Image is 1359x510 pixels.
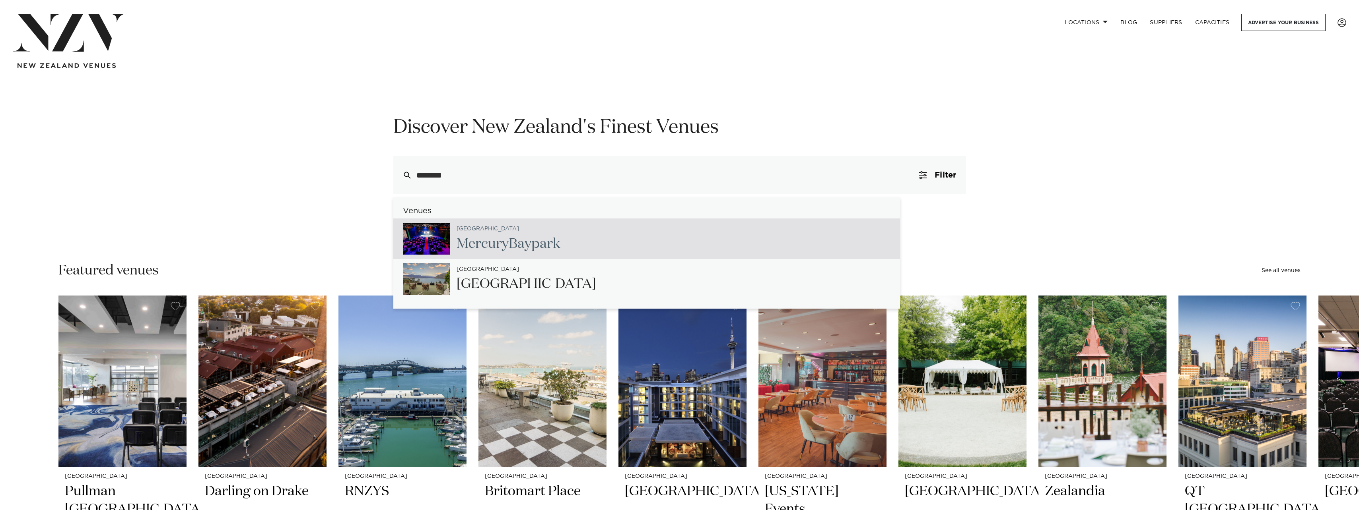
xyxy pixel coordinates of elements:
h1: Discover New Zealand's Finest Venues [393,115,966,140]
a: See all venues [1262,268,1301,273]
img: u9nKXIMYQJLV3Km7Dm1lVX32e6LWtMIRkkzdojQd.jpg [403,263,450,295]
h6: Venues [393,207,900,215]
small: [GEOGRAPHIC_DATA] [65,473,180,479]
img: Ye4BFRPH7o2u28eksurMDf3ro4QK72Zam15RklMB.jpg [403,223,450,255]
button: Filter [909,156,966,194]
small: [GEOGRAPHIC_DATA] [457,267,519,272]
small: [GEOGRAPHIC_DATA] [1045,473,1160,479]
img: Dining area at Texas Events in Auckland [758,296,887,467]
img: new-zealand-venues-text.png [17,63,116,68]
a: Capacities [1189,14,1236,31]
span: Mercury [457,237,509,251]
span: Filter [935,171,956,179]
small: [GEOGRAPHIC_DATA] [457,226,519,232]
img: nzv-logo.png [13,14,125,52]
small: [GEOGRAPHIC_DATA] [905,473,1020,479]
a: BLOG [1114,14,1143,31]
small: [GEOGRAPHIC_DATA] [625,473,740,479]
small: [GEOGRAPHIC_DATA] [345,473,460,479]
a: SUPPLIERS [1143,14,1188,31]
a: Locations [1058,14,1114,31]
small: [GEOGRAPHIC_DATA] [205,473,320,479]
small: [GEOGRAPHIC_DATA] [485,473,600,479]
img: Aerial view of Darling on Drake [198,296,327,467]
h2: [GEOGRAPHIC_DATA] [457,275,596,293]
img: Sofitel Auckland Viaduct Harbour hotel venue [618,296,747,467]
small: [GEOGRAPHIC_DATA] [1185,473,1300,479]
a: Advertise your business [1241,14,1326,31]
small: [GEOGRAPHIC_DATA] [765,473,880,479]
h2: Featured venues [58,262,159,280]
h2: Baypark [457,235,560,253]
img: Rātā Cafe at Zealandia [1038,296,1167,467]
